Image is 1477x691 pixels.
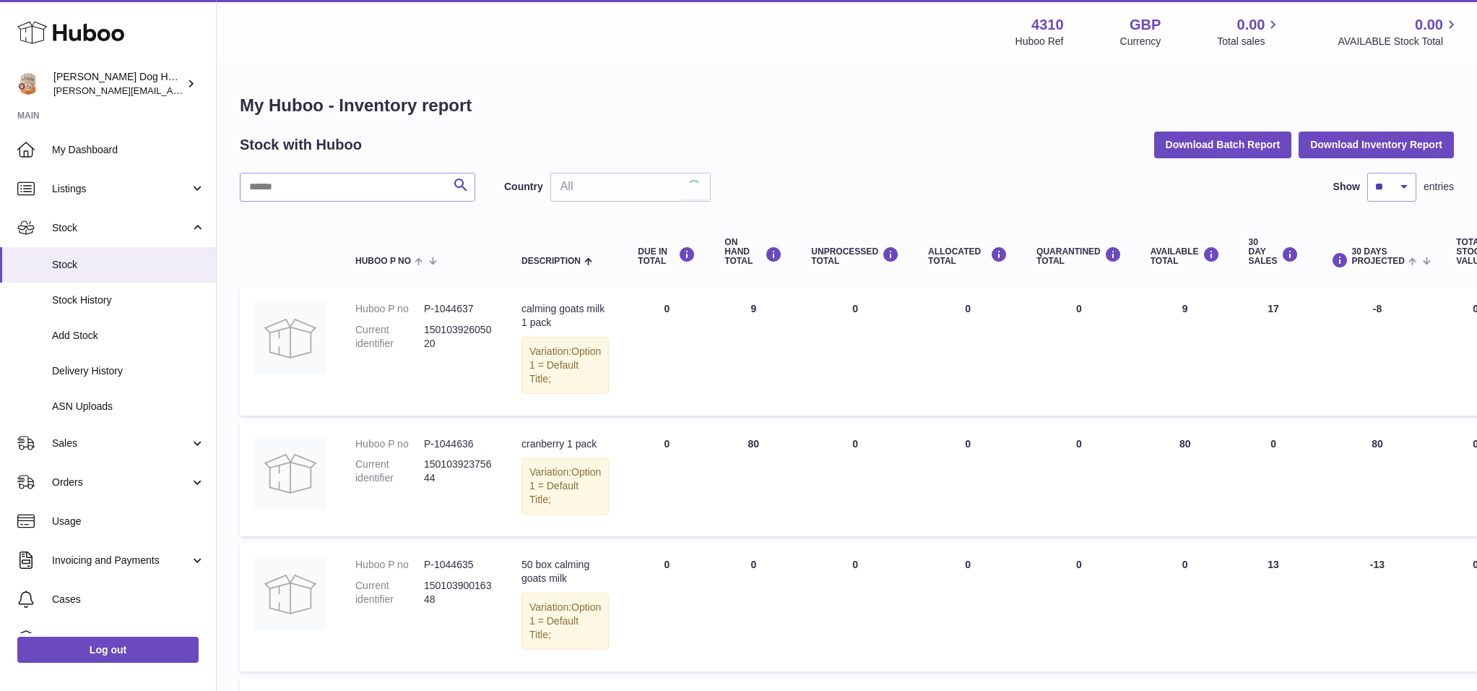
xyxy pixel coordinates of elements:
td: 0 [797,423,914,537]
span: 0 [1076,559,1082,570]
a: 0.00 AVAILABLE Stock Total [1338,15,1460,48]
span: Listings [52,182,190,196]
dt: Current identifier [355,458,424,485]
td: 80 [1313,423,1442,537]
span: Option 1 = Default Title; [529,466,601,505]
td: 0 [797,288,914,415]
span: Delivery History [52,364,205,378]
h1: My Huboo - Inventory report [240,94,1454,117]
td: 13 [1234,544,1313,671]
div: Variation: [521,593,609,650]
dd: 15010392605020 [424,323,493,351]
td: 9 [1136,288,1234,415]
dd: P-1044637 [424,302,493,316]
div: calming goats milk 1 pack [521,302,609,330]
span: Invoicing and Payments [52,554,190,567]
img: product image [254,558,326,630]
a: Log out [17,637,199,663]
dt: Huboo P no [355,302,424,316]
span: Stock [52,258,205,272]
div: UNPROCESSED Total [811,246,899,266]
td: 0 [1234,423,1313,537]
span: Total sales [1217,35,1281,48]
dt: Huboo P no [355,558,424,572]
span: Stock History [52,293,205,307]
td: -8 [1313,288,1442,415]
a: 0.00 Total sales [1217,15,1281,48]
span: Description [521,257,581,266]
span: [PERSON_NAME][EMAIL_ADDRESS][DOMAIN_NAME] [53,85,290,96]
div: ON HAND Total [724,238,782,267]
img: product image [254,437,326,510]
td: 0 [914,288,1022,415]
span: entries [1424,180,1454,194]
div: ALLOCATED Total [928,246,1008,266]
span: AVAILABLE Stock Total [1338,35,1460,48]
span: Stock [52,221,190,235]
span: 30 DAYS PROJECTED [1352,247,1405,266]
span: Option 1 = Default Title; [529,345,601,385]
td: 80 [710,423,797,537]
button: Download Inventory Report [1299,132,1454,158]
div: QUARANTINED Total [1036,246,1122,266]
dt: Huboo P no [355,437,424,451]
td: 0 [914,544,1022,671]
div: Currency [1120,35,1161,48]
td: 0 [1136,544,1234,671]
span: 0.00 [1237,15,1265,35]
td: 0 [623,423,710,537]
div: 30 DAY SALES [1249,238,1299,267]
label: Show [1333,180,1360,194]
div: 50 box calming goats milk [521,558,609,585]
td: 0 [623,544,710,671]
span: Huboo P no [355,257,411,266]
span: Sales [52,437,190,450]
strong: 4310 [1031,15,1064,35]
dd: 15010392375644 [424,458,493,485]
dt: Current identifier [355,579,424,606]
span: Usage [52,515,205,528]
span: 0.00 [1415,15,1443,35]
span: 0 [1076,438,1082,450]
div: [PERSON_NAME] Dog House [53,70,183,98]
td: -13 [1313,544,1442,671]
div: Variation: [521,337,609,394]
td: 0 [623,288,710,415]
td: 0 [914,423,1022,537]
button: Download Batch Report [1154,132,1292,158]
dd: P-1044635 [424,558,493,572]
dd: 15010390016348 [424,579,493,606]
span: Channels [52,632,205,645]
div: Huboo Ref [1015,35,1064,48]
td: 0 [710,544,797,671]
span: My Dashboard [52,143,205,157]
h2: Stock with Huboo [240,135,362,155]
span: 0 [1076,303,1082,314]
span: Cases [52,593,205,606]
div: Variation: [521,458,609,515]
td: 9 [710,288,797,415]
strong: GBP [1130,15,1161,35]
span: Orders [52,476,190,489]
span: Add Stock [52,329,205,343]
td: 80 [1136,423,1234,537]
span: Option 1 = Default Title; [529,601,601,640]
div: DUE IN TOTAL [638,246,696,266]
dd: P-1044636 [424,437,493,451]
td: 17 [1234,288,1313,415]
dt: Current identifier [355,323,424,351]
img: toby@hackneydoghouse.com [17,73,39,95]
img: product image [254,302,326,374]
div: AVAILABLE Total [1151,246,1220,266]
span: ASN Uploads [52,400,205,413]
label: Country [504,180,543,194]
td: 0 [797,544,914,671]
div: cranberry 1 pack [521,437,609,451]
